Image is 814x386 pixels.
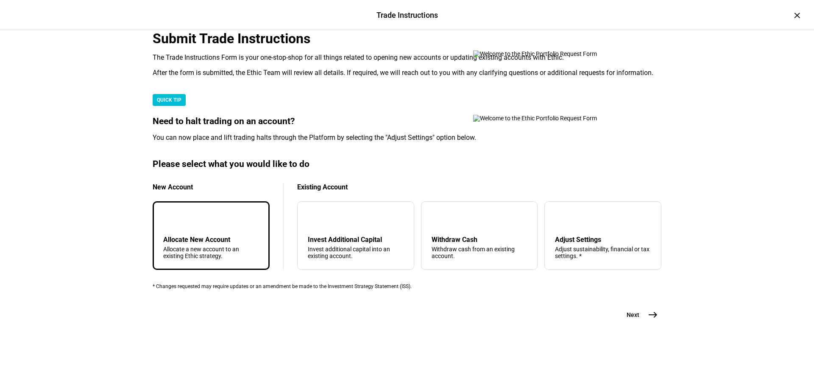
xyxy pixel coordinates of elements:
[153,133,661,142] div: You can now place and lift trading halts through the Platform by selecting the "Adjust Settings" ...
[153,31,661,47] div: Submit Trade Instructions
[616,306,661,323] button: Next
[308,246,404,259] div: Invest additional capital into an existing account.
[153,116,661,127] div: Need to halt trading on an account?
[153,159,661,169] div: Please select what you would like to do
[432,246,527,259] div: Withdraw cash from an existing account.
[433,214,443,224] mat-icon: arrow_upward
[555,236,651,244] div: Adjust Settings
[473,50,626,57] img: Welcome to the Ethic Portfolio Request Form
[153,53,661,62] div: The Trade Instructions Form is your one-stop-shop for all things related to opening new accounts ...
[473,115,626,122] img: Welcome to the Ethic Portfolio Request Form
[648,310,658,320] mat-icon: east
[163,246,259,259] div: Allocate a new account to an existing Ethic strategy.
[376,10,438,21] div: Trade Instructions
[165,214,175,224] mat-icon: add
[163,236,259,244] div: Allocate New Account
[153,94,186,106] div: QUICK TIP
[153,183,270,191] div: New Account
[555,246,651,259] div: Adjust sustainability, financial or tax settings. *
[153,283,661,289] div: * Changes requested may require updates or an amendment be made to the Investment Strategy Statem...
[627,311,639,319] span: Next
[153,69,661,77] div: After the form is submitted, the Ethic Team will review all details. If required, we will reach o...
[297,183,661,191] div: Existing Account
[309,214,320,224] mat-icon: arrow_downward
[432,236,527,244] div: Withdraw Cash
[308,236,404,244] div: Invest Additional Capital
[555,212,569,225] mat-icon: tune
[790,8,804,22] div: ×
